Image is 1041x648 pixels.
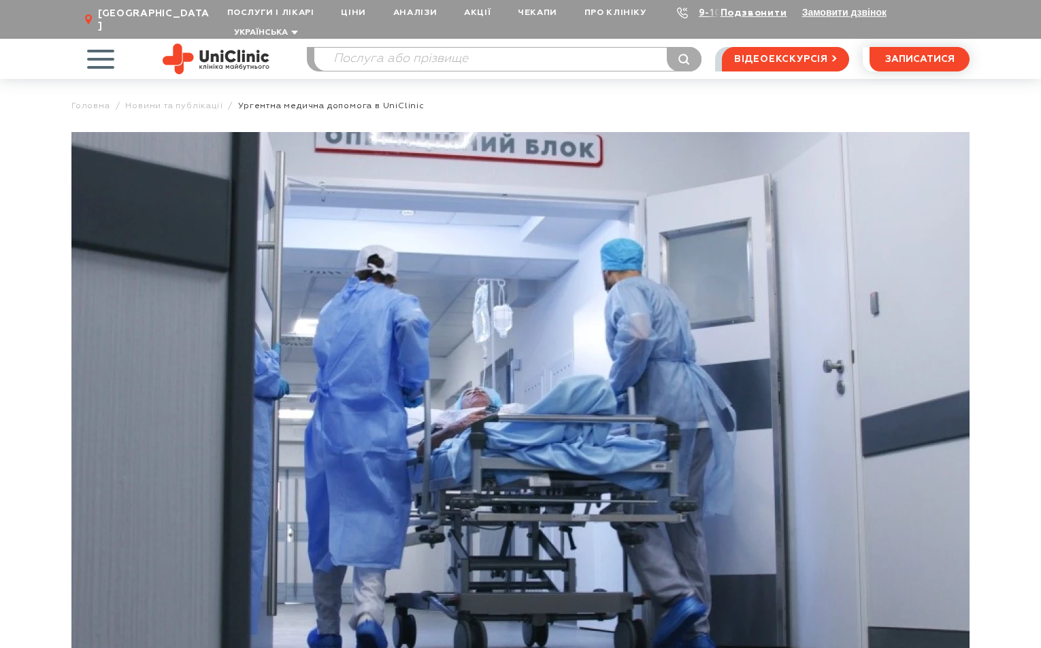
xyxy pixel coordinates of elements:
[870,47,970,71] button: записатися
[314,48,701,71] input: Послуга або прізвище
[885,54,955,64] span: записатися
[125,101,222,111] a: Новини та публікації
[802,7,887,18] button: Замовити дзвінок
[734,48,828,71] span: відеоекскурсія
[163,44,269,74] img: Uniclinic
[98,7,214,32] span: [GEOGRAPHIC_DATA]
[721,8,787,18] a: Подзвонити
[238,101,425,111] span: Ургентна медична допомога в UniClinic
[722,47,849,71] a: відеоекскурсія
[231,28,298,38] button: Українська
[71,101,110,111] a: Головна
[699,8,729,18] a: 9-103
[234,29,288,37] span: Українська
